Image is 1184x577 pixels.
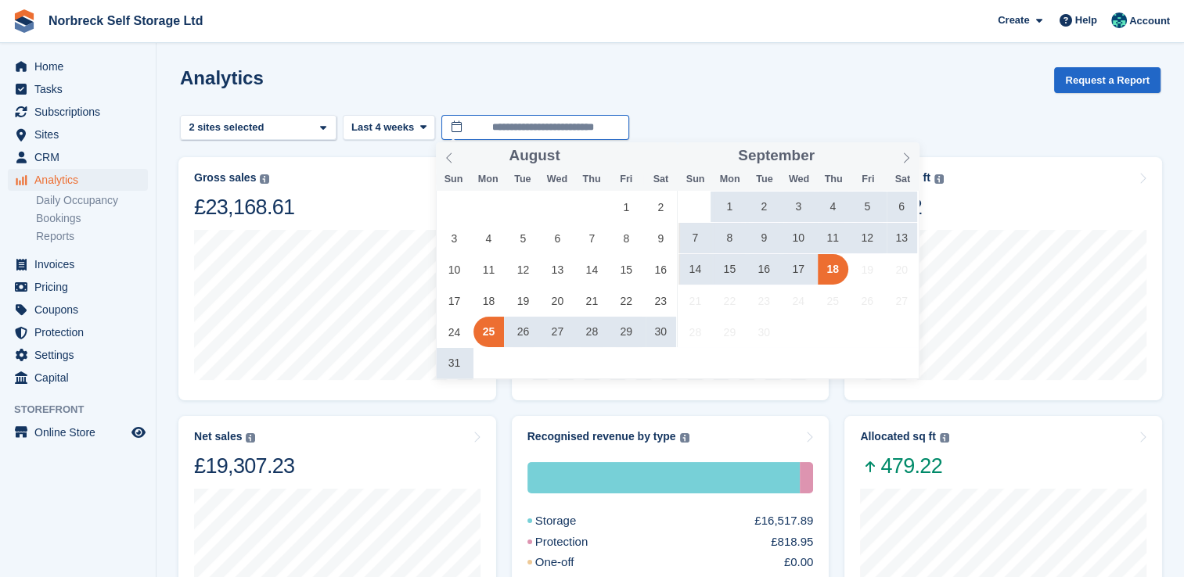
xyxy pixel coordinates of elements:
[473,254,504,285] span: August 11, 2025
[577,317,607,347] span: August 28, 2025
[577,254,607,285] span: August 14, 2025
[260,174,269,184] img: icon-info-grey-7440780725fd019a000dd9b08b2336e03edf1995a4989e88bcd33f0948082b44.svg
[714,223,745,253] span: September 8, 2025
[246,433,255,443] img: icon-info-grey-7440780725fd019a000dd9b08b2336e03edf1995a4989e88bcd33f0948082b44.svg
[8,146,148,168] a: menu
[611,223,642,253] span: August 8, 2025
[714,192,745,222] span: September 1, 2025
[747,174,782,185] span: Tue
[816,174,851,185] span: Thu
[439,348,470,378] span: August 31, 2025
[818,285,848,316] span: September 25, 2025
[577,285,607,316] span: August 21, 2025
[887,285,917,316] span: September 27, 2025
[783,285,814,316] span: September 24, 2025
[527,512,614,530] div: Storage
[713,174,747,185] span: Mon
[542,285,573,316] span: August 20, 2025
[473,317,504,347] span: August 25, 2025
[940,433,949,443] img: icon-info-grey-7440780725fd019a000dd9b08b2336e03edf1995a4989e88bcd33f0948082b44.svg
[852,223,883,253] span: September 12, 2025
[1075,13,1097,28] span: Help
[560,148,610,164] input: Year
[749,192,779,222] span: September 2, 2025
[527,554,612,572] div: One-off
[180,67,264,88] h2: Analytics
[680,223,711,253] span: September 7, 2025
[34,78,128,100] span: Tasks
[34,367,128,389] span: Capital
[14,402,156,418] span: Storefront
[34,56,128,77] span: Home
[34,421,128,443] span: Online Store
[186,120,270,135] div: 2 sites selected
[194,430,242,443] div: Net sales
[436,174,470,185] span: Sun
[1111,13,1127,28] img: Sally King
[542,254,573,285] span: August 13, 2025
[527,533,626,551] div: Protection
[574,174,609,185] span: Thu
[8,124,148,145] a: menu
[129,423,148,442] a: Preview store
[8,253,148,275] a: menu
[8,276,148,298] a: menu
[852,192,883,222] span: September 5, 2025
[887,223,917,253] span: September 13, 2025
[8,421,148,443] a: menu
[611,254,642,285] span: August 15, 2025
[439,317,470,347] span: August 24, 2025
[8,101,148,123] a: menu
[194,171,256,185] div: Gross sales
[542,223,573,253] span: August 6, 2025
[42,8,209,34] a: Norbreck Self Storage Ltd
[611,192,642,222] span: August 1, 2025
[540,174,574,185] span: Wed
[887,192,917,222] span: September 6, 2025
[194,194,294,220] div: £23,168.61
[34,344,128,366] span: Settings
[860,453,948,479] span: 479.22
[749,285,779,316] span: September 23, 2025
[34,146,128,168] span: CRM
[577,223,607,253] span: August 7, 2025
[8,367,148,389] a: menu
[439,285,470,316] span: August 17, 2025
[783,254,814,285] span: September 17, 2025
[680,254,711,285] span: September 14, 2025
[1054,67,1161,93] button: Request a Report
[680,285,711,316] span: September 21, 2025
[783,192,814,222] span: September 3, 2025
[439,223,470,253] span: August 3, 2025
[749,317,779,347] span: September 30, 2025
[860,171,930,185] div: Rate per sq ft
[1129,13,1170,29] span: Account
[646,317,676,347] span: August 30, 2025
[611,317,642,347] span: August 29, 2025
[749,223,779,253] span: September 9, 2025
[818,223,848,253] span: September 11, 2025
[508,254,538,285] span: August 12, 2025
[36,229,148,244] a: Reports
[852,285,883,316] span: September 26, 2025
[8,56,148,77] a: menu
[714,317,745,347] span: September 29, 2025
[34,101,128,123] span: Subscriptions
[34,124,128,145] span: Sites
[509,149,560,163] span: August
[527,430,676,443] div: Recognised revenue by type
[36,193,148,208] a: Daily Occupancy
[749,254,779,285] span: September 16, 2025
[439,254,470,285] span: August 10, 2025
[646,254,676,285] span: August 16, 2025
[343,115,435,141] button: Last 4 weeks
[852,254,883,285] span: September 19, 2025
[506,174,540,185] span: Tue
[542,317,573,347] span: August 27, 2025
[771,533,813,551] div: £818.95
[998,13,1029,28] span: Create
[800,462,813,493] div: Protection
[194,453,294,479] div: £19,307.23
[680,317,711,347] span: September 28, 2025
[34,321,128,343] span: Protection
